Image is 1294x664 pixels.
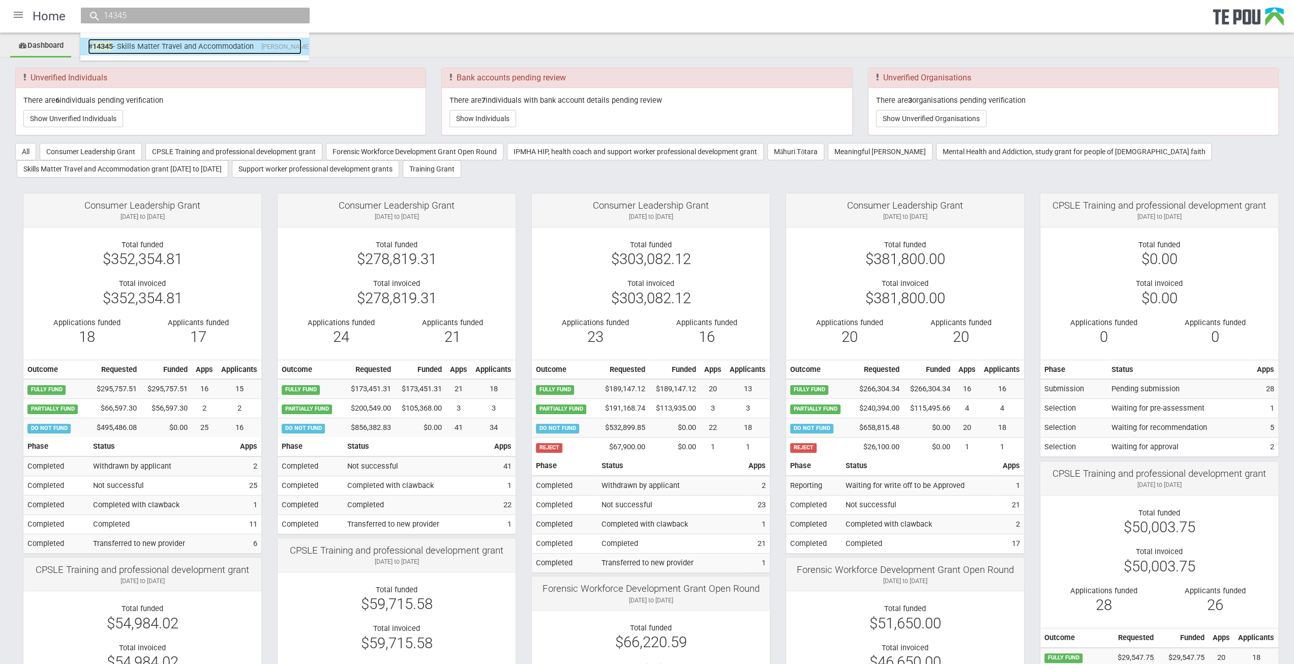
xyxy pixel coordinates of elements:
b: 3 [908,96,912,105]
td: 15 [217,379,261,398]
td: $0.00 [649,418,700,438]
td: 3 [446,399,471,418]
span: REJECT [790,443,817,452]
div: CPSLE Training and professional development grant [1048,469,1271,478]
button: Show Individuals [449,110,516,127]
div: Total invoiced [794,279,1016,288]
td: 21 [744,534,770,554]
td: 6 [236,534,261,553]
div: Total funded [794,604,1016,613]
td: Completed [23,515,89,534]
div: 28 [1056,600,1152,610]
th: Status [1107,360,1253,379]
div: 17 [150,332,246,341]
td: Completed [278,515,343,534]
div: [DATE] to [DATE] [31,576,254,586]
div: $51,650.00 [794,619,1016,628]
td: $173,451.31 [395,379,446,398]
div: $50,003.75 [1048,562,1271,571]
th: Applicants [980,360,1024,379]
th: Apps [700,360,726,379]
td: Transferred to new provider [343,515,490,534]
div: Total invoiced [285,279,508,288]
th: Apps [446,360,471,379]
td: Completed [841,534,999,553]
th: Funded [141,360,192,379]
td: 25 [192,418,217,437]
button: Skills Matter Travel and Accommodation grant [DATE] to [DATE] [17,160,228,178]
div: Total invoiced [539,279,762,288]
td: Waiting for approval [1107,438,1253,456]
div: Total funded [285,240,508,249]
td: $67,900.00 [596,438,649,456]
td: 4 [954,399,980,418]
div: $381,800.00 [794,254,1016,264]
td: 16 [954,379,980,398]
td: 1 [700,438,726,456]
td: $266,304.34 [904,379,954,398]
div: Total invoiced [1048,279,1271,288]
div: Total funded [31,240,254,249]
td: $658,815.48 [851,418,904,438]
td: Completed [532,515,597,534]
td: 11 [236,515,261,534]
td: Completed [23,476,89,496]
td: $240,394.00 [851,399,904,418]
td: 1 [236,496,261,515]
span: DO NOT FUND [282,424,325,433]
td: Completed [23,496,89,515]
th: Applicants [471,360,516,379]
div: $278,819.31 [285,254,508,264]
p: There are individuals with bank account details pending review [449,96,844,105]
td: 2 [999,515,1024,534]
th: Status [89,437,236,456]
td: Completed [23,534,89,553]
td: Completed [532,554,597,572]
td: 1 [744,515,770,534]
td: 16 [192,379,217,398]
td: 13 [726,379,770,398]
div: Applications funded [547,318,643,327]
div: Applications funded [1056,318,1152,327]
th: Status [597,456,744,476]
td: 2 [1253,438,1278,456]
td: $56,597.30 [141,399,192,418]
button: Consumer Leadership Grant [40,143,142,160]
div: Total funded [794,240,1016,249]
div: [DATE] to [DATE] [794,576,1016,586]
div: Consumer Leadership Grant [794,201,1016,210]
td: Pending submission [1107,379,1253,398]
td: Withdrawn by applicant [89,456,236,476]
td: 5 [1253,418,1278,438]
button: All [15,143,36,160]
div: 21 [404,332,500,341]
button: Māhuri Tōtara [767,143,824,160]
td: Completed [532,534,597,554]
td: $0.00 [649,438,700,456]
th: Phase [532,456,597,476]
span: DO NOT FUND [27,424,71,433]
th: Apps [1253,360,1278,379]
span: PARTIALLY FUND [282,405,332,414]
td: 2 [236,456,261,476]
td: 4 [980,399,1024,418]
button: Show Unverified Organisations [876,110,986,127]
div: $352,354.81 [31,294,254,303]
td: 18 [471,379,516,398]
span: FULLY FUND [536,385,574,394]
th: Requested [342,360,395,379]
div: $381,800.00 [794,294,1016,303]
td: 1 [490,515,516,534]
td: $115,495.66 [904,399,954,418]
div: [DATE] to [DATE] [1048,480,1271,489]
td: Not successful [597,496,744,515]
td: $173,451.31 [342,379,395,398]
td: 21 [446,379,471,398]
th: Requested [88,360,141,379]
div: Total funded [539,240,762,249]
div: Applications funded [293,318,389,327]
div: [DATE] to [DATE] [31,212,254,221]
button: IPMHA HIP, health coach and support worker professional development grant [507,143,764,160]
td: 1 [490,476,516,496]
b: 6 [55,96,59,105]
